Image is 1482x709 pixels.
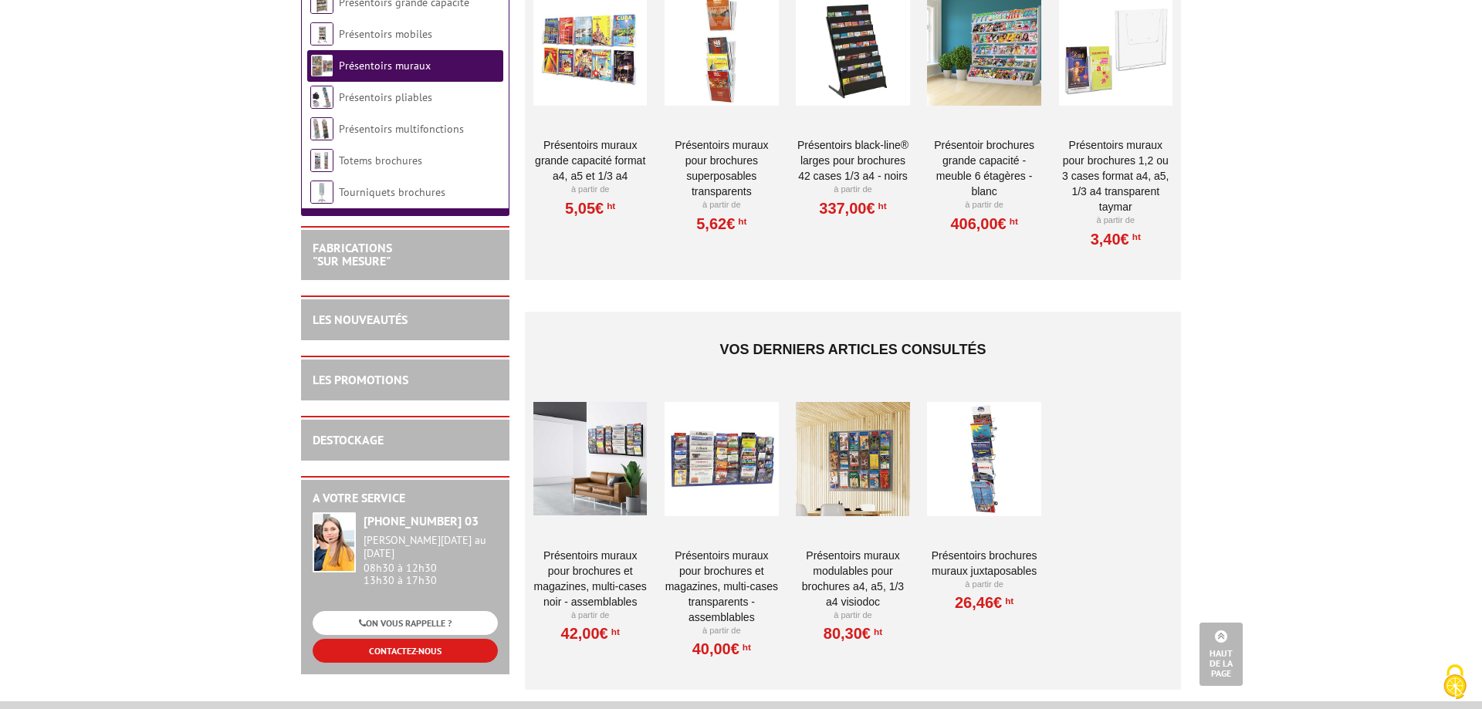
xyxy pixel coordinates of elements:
a: 337,00€HT [819,204,886,213]
p: À partir de [533,184,647,196]
a: PRÉSENTOIRS MURAUX POUR BROCHURES ET MAGAZINES, MULTI-CASES NOIR - ASSEMBLABLES [533,548,647,609]
a: Présentoirs muraux [339,59,431,73]
a: LES NOUVEAUTÉS [313,312,408,327]
a: LES PROMOTIONS [313,372,408,387]
sup: HT [604,201,615,211]
sup: HT [1002,596,1013,606]
a: Présentoirs brochures muraux juxtaposables [927,548,1040,579]
a: 406,00€HT [950,219,1017,228]
img: Présentoirs pliables [310,86,333,109]
a: 42,00€HT [561,629,620,638]
a: PRÉSENTOIRS MURAUX POUR BROCHURES SUPERPOSABLES TRANSPARENTS [665,137,778,199]
a: 3,40€HT [1091,235,1141,244]
h2: A votre service [313,491,498,505]
sup: HT [871,626,882,637]
a: PRÉSENTOIRS MURAUX POUR BROCHURES ET MAGAZINES, MULTI-CASES TRANSPARENTS - ASSEMBLABLES [665,548,778,625]
p: À partir de [796,609,909,622]
a: PRÉSENTOIRS MURAUX GRANDE CAPACITÉ FORMAT A4, A5 ET 1/3 A4 [533,137,647,184]
p: À partir de [927,579,1040,591]
img: Présentoirs multifonctions [310,117,333,140]
strong: [PHONE_NUMBER] 03 [364,513,479,528]
p: À partir de [927,199,1040,211]
a: FABRICATIONS"Sur Mesure" [313,240,392,269]
img: Présentoirs muraux [310,54,333,77]
a: 80,30€HT [824,629,882,638]
a: Haut de la page [1199,623,1243,686]
p: À partir de [533,609,647,622]
a: 5,05€HT [565,204,615,213]
p: À partir de [665,625,778,637]
a: 40,00€HT [692,644,751,653]
img: Tourniquets brochures [310,181,333,204]
a: 26,46€HT [955,598,1013,607]
a: Présentoirs multifonctions [339,122,464,136]
sup: HT [1129,231,1141,242]
a: 5,62€HT [696,219,746,228]
a: PRÉSENTOIRS MURAUX POUR BROCHURES 1,2 OU 3 CASES FORMAT A4, A5, 1/3 A4 TRANSPARENT TAYMAR [1059,137,1172,214]
div: [PERSON_NAME][DATE] au [DATE] [364,534,498,560]
a: Présentoirs muraux modulables pour brochures A4, A5, 1/3 A4 VISIODOC [796,548,909,609]
a: Totems brochures [339,154,422,167]
div: 08h30 à 12h30 13h30 à 17h30 [364,534,498,587]
sup: HT [735,216,746,227]
button: Cookies (fenêtre modale) [1428,657,1482,709]
a: CONTACTEZ-NOUS [313,639,498,663]
img: Présentoirs mobiles [310,22,333,46]
p: À partir de [796,184,909,196]
sup: HT [875,201,887,211]
a: Présentoir Brochures grande capacité - Meuble 6 étagères - Blanc [927,137,1040,199]
sup: HT [608,626,620,637]
a: Tourniquets brochures [339,185,445,199]
img: Totems brochures [310,149,333,172]
img: widget-service.jpg [313,512,356,572]
a: Présentoirs Black-Line® larges pour brochures 42 cases 1/3 A4 - Noirs [796,137,909,184]
p: À partir de [1059,214,1172,227]
a: DESTOCKAGE [313,432,384,447]
p: À partir de [665,199,778,211]
img: Cookies (fenêtre modale) [1436,663,1474,701]
a: Présentoirs pliables [339,90,432,104]
a: ON VOUS RAPPELLE ? [313,611,498,635]
sup: HT [739,642,751,653]
a: Présentoirs mobiles [339,27,432,41]
sup: HT [1007,216,1018,227]
span: Vos derniers articles consultés [719,342,986,357]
